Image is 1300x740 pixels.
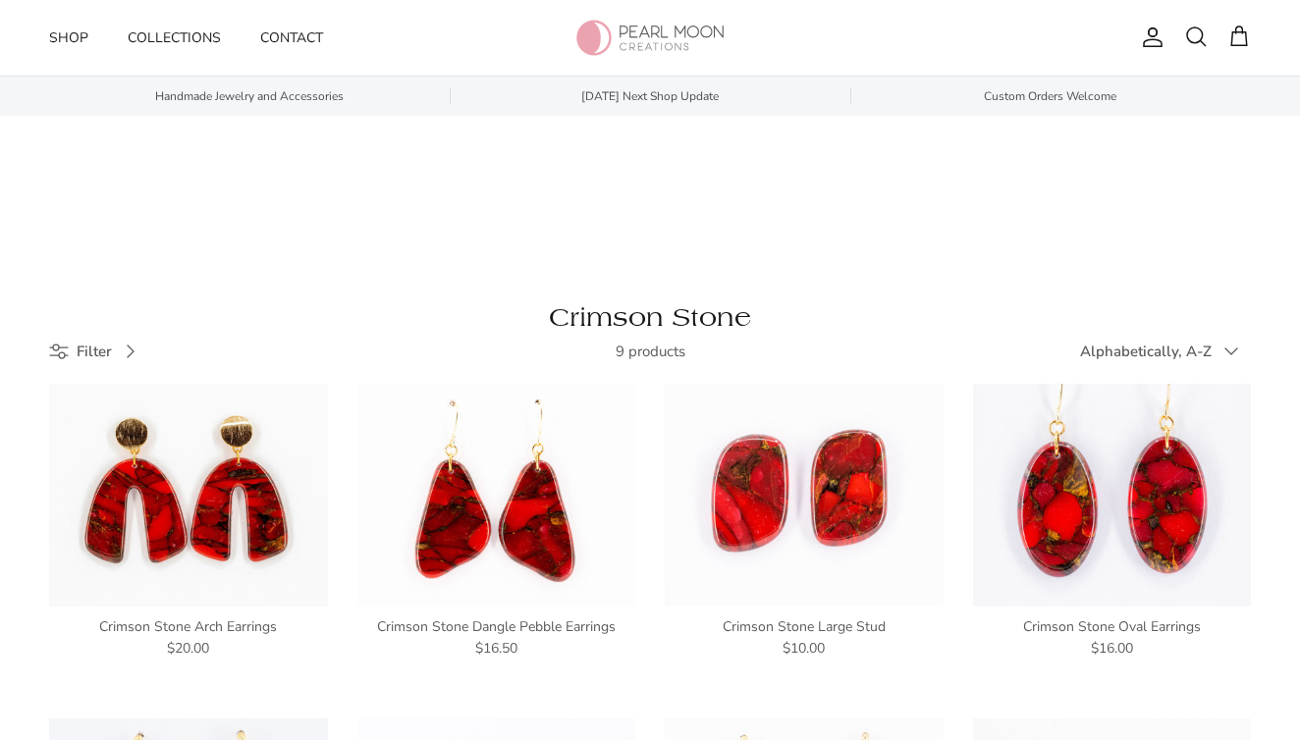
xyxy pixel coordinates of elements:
[357,616,636,661] a: Crimson Stone Dangle Pebble Earrings $16.50
[357,384,636,607] img: Crimson Stone Dangle Pebble Earrings - Pearl Moon Creations
[665,616,944,638] div: Crimson Stone Large Stud
[973,616,1252,661] a: Crimson Stone Oval Earrings $16.00
[1080,342,1212,361] span: Alphabetically, A-Z
[665,384,944,607] img: Crimson Stone Large Stud - Pearl Moon Creations
[1091,638,1133,660] span: $16.00
[69,88,430,105] span: Handmade Jewelry and Accessories
[49,330,149,374] a: Filter
[665,616,944,661] a: Crimson Stone Large Stud $10.00
[973,384,1252,607] img: Crimson Stone Oval Earrings - Pearl Moon Creations
[110,6,239,70] a: Collections
[783,638,825,660] span: $10.00
[870,88,1231,105] span: Custom Orders Welcome
[576,20,724,56] img: Pearl Moon Creations
[31,6,106,70] a: Shop
[850,88,1251,105] a: Custom Orders Welcome
[77,340,112,363] span: Filter
[243,6,341,70] a: Contact
[475,638,517,660] span: $16.50
[357,616,636,638] div: Crimson Stone Dangle Pebble Earrings
[973,616,1252,638] div: Crimson Stone Oval Earrings
[167,638,209,660] span: $20.00
[49,384,328,607] img: Crimson Stone Arch Earrings - Pearl Moon Creations
[502,340,798,363] div: 9 products
[49,302,1251,335] h1: Crimson Stone
[49,616,328,638] div: Crimson Stone Arch Earrings
[49,616,328,661] a: Crimson Stone Arch Earrings $20.00
[1133,26,1165,49] a: Account
[1080,330,1251,373] button: Alphabetically, A-Z
[469,88,831,105] span: [DATE] Next Shop Update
